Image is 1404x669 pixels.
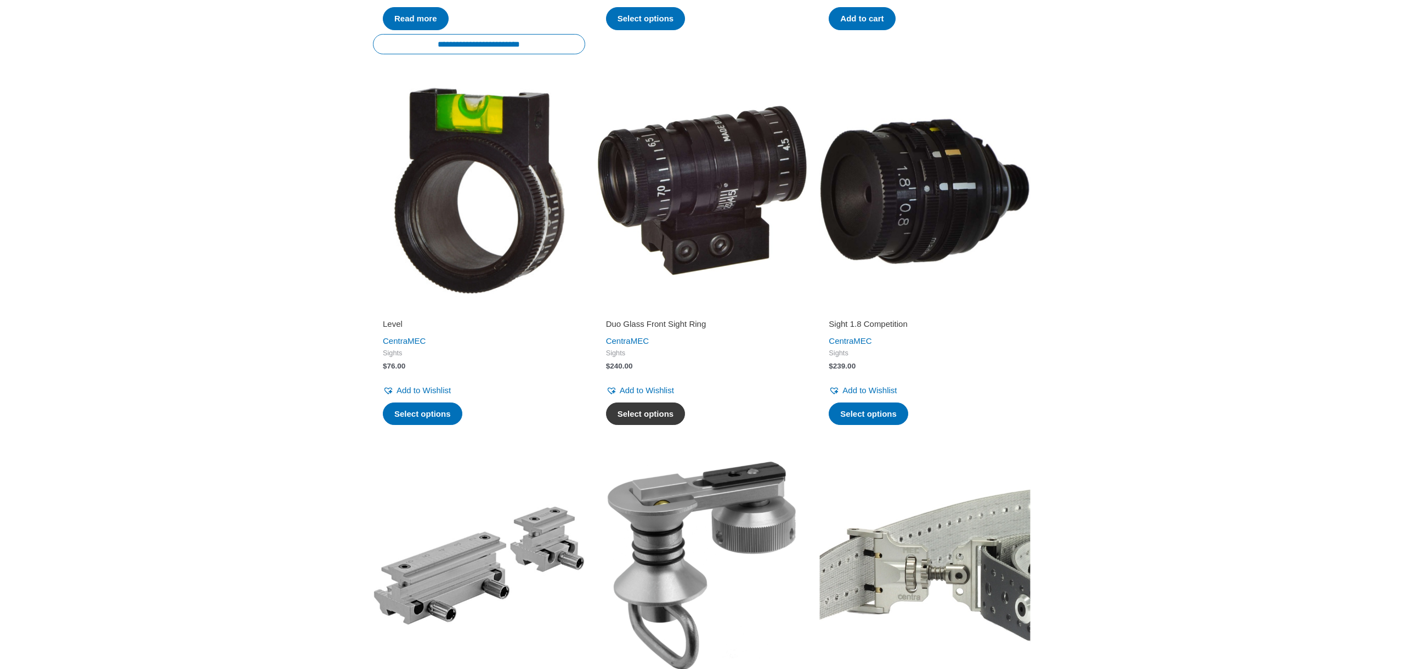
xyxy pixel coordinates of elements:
a: Add to Wishlist [606,383,674,398]
img: Level [373,85,585,297]
span: $ [829,362,833,370]
a: Level [383,319,575,333]
a: Add to cart: “Rod Weight 30g” [829,7,895,30]
a: MEC [407,336,426,345]
a: Centra [383,336,407,345]
span: $ [383,362,387,370]
span: Add to Wishlist [620,385,674,395]
a: Select options for “Duo Glass Front Sight Ring” [606,402,686,426]
bdi: 239.00 [829,362,856,370]
span: $ [606,362,610,370]
span: Add to Wishlist [397,385,451,395]
iframe: Customer reviews powered by Trustpilot [383,303,575,316]
a: Select options for “Sling Quick-Lock” [606,7,686,30]
h2: Level [383,319,575,330]
bdi: 76.00 [383,362,405,370]
a: Select options for “Level” [383,402,462,426]
h2: Sight 1.8 Competition [829,319,1021,330]
a: Add to Wishlist [829,383,897,398]
a: MEC [853,336,871,345]
a: Duo Glass Front Sight Ring [606,319,799,333]
span: Sights [829,349,1021,358]
span: Sights [606,349,799,358]
span: Add to Wishlist [842,385,897,395]
a: Select options for “Sight 1.8 Competition” [829,402,908,426]
a: Centra [606,336,631,345]
iframe: Customer reviews powered by Trustpilot [606,303,799,316]
img: Duo Glass Front Sight Ring [596,85,808,297]
a: Read more about “Toptul toolset” [383,7,449,30]
img: Sight 1.8 Competition [819,85,1031,297]
a: Centra [829,336,853,345]
a: Sight 1.8 Competition [829,319,1021,333]
a: MEC [631,336,649,345]
bdi: 240.00 [606,362,633,370]
span: Sights [383,349,575,358]
iframe: Customer reviews powered by Trustpilot [829,303,1021,316]
a: Add to Wishlist [383,383,451,398]
h2: Duo Glass Front Sight Ring [606,319,799,330]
